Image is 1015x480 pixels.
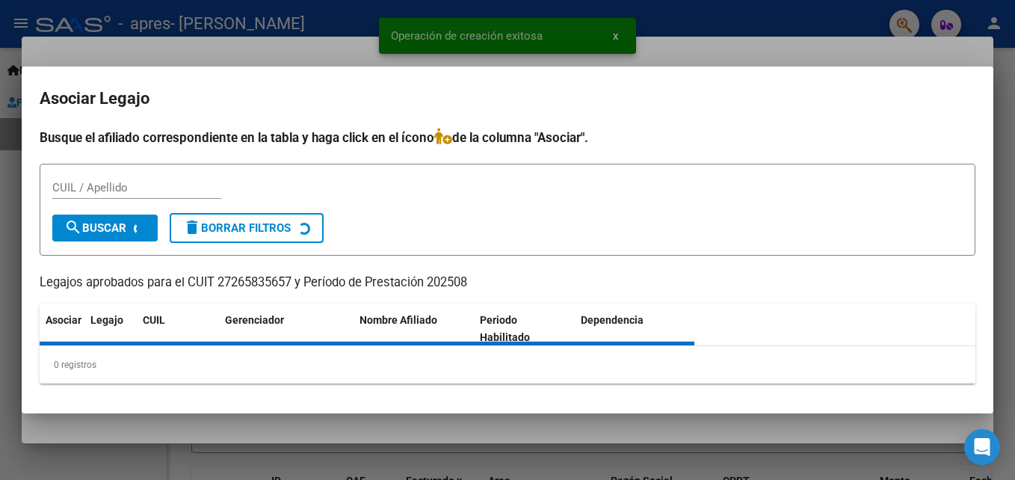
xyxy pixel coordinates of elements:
[354,304,474,354] datatable-header-cell: Nombre Afiliado
[64,218,82,236] mat-icon: search
[225,314,284,326] span: Gerenciador
[40,304,84,354] datatable-header-cell: Asociar
[480,314,530,343] span: Periodo Habilitado
[575,304,695,354] datatable-header-cell: Dependencia
[84,304,137,354] datatable-header-cell: Legajo
[40,346,975,384] div: 0 registros
[219,304,354,354] datatable-header-cell: Gerenciador
[964,429,1000,465] div: Open Intercom Messenger
[474,304,575,354] datatable-header-cell: Periodo Habilitado
[90,314,123,326] span: Legajo
[40,128,975,147] h4: Busque el afiliado correspondiente en la tabla y haga click en el ícono de la columna "Asociar".
[183,218,201,236] mat-icon: delete
[52,215,158,241] button: Buscar
[64,221,126,235] span: Buscar
[137,304,219,354] datatable-header-cell: CUIL
[581,314,644,326] span: Dependencia
[143,314,165,326] span: CUIL
[40,274,975,292] p: Legajos aprobados para el CUIT 27265835657 y Período de Prestación 202508
[46,314,81,326] span: Asociar
[183,221,291,235] span: Borrar Filtros
[360,314,437,326] span: Nombre Afiliado
[40,84,975,113] h2: Asociar Legajo
[170,213,324,243] button: Borrar Filtros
